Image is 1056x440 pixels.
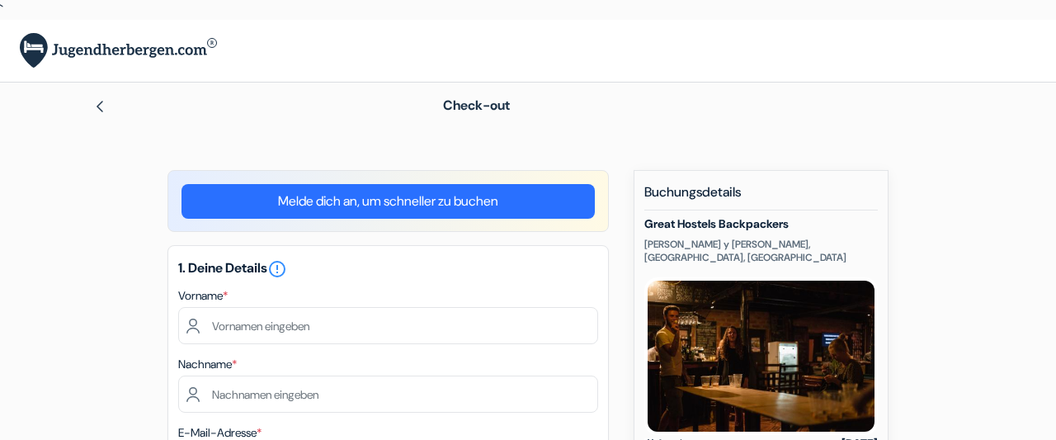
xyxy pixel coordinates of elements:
[178,307,598,344] input: Vornamen eingeben
[178,376,598,413] input: Nachnamen eingeben
[267,259,287,277] a: error_outline
[93,100,106,113] img: left_arrow.svg
[644,184,878,211] h5: Buchungsdetails
[644,238,878,264] p: [PERSON_NAME] y [PERSON_NAME], [GEOGRAPHIC_DATA], [GEOGRAPHIC_DATA]
[178,356,237,373] label: Nachname
[644,217,878,231] h5: Great Hostels Backpackers
[20,33,217,69] img: Jugendherbergen.com
[443,97,510,114] span: Check-out
[178,287,228,305] label: Vorname
[181,184,595,219] a: Melde dich an, um schneller zu buchen
[267,259,287,279] i: error_outline
[178,259,598,279] h5: 1. Deine Details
